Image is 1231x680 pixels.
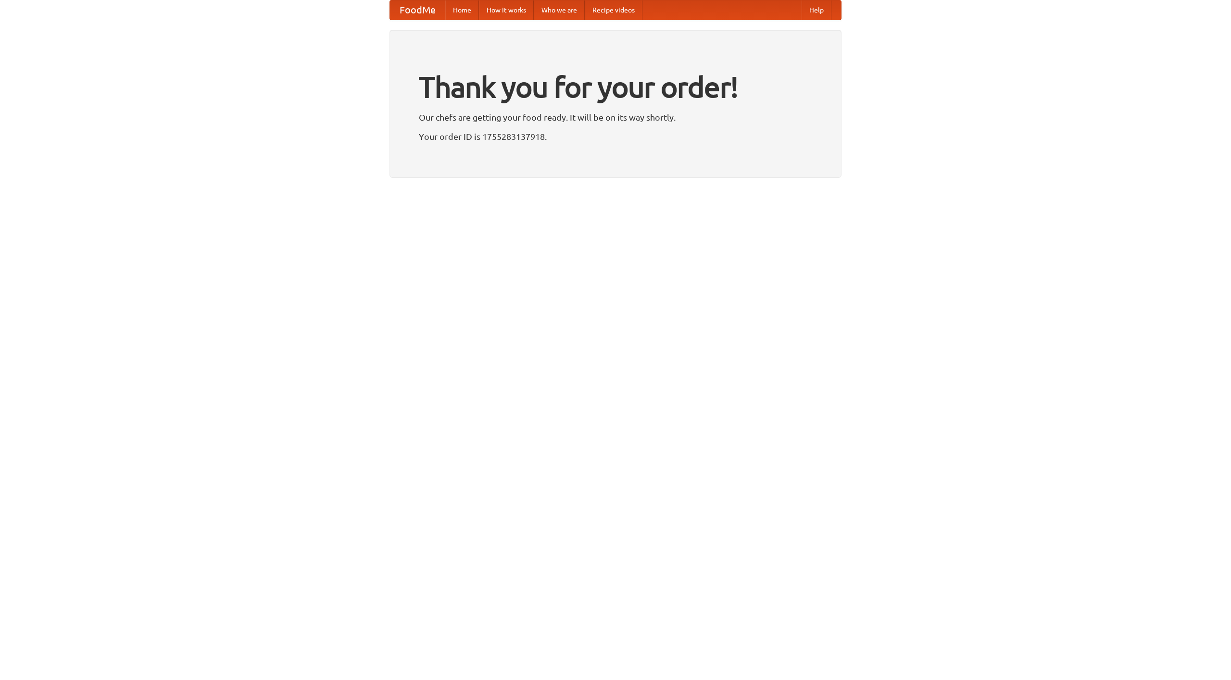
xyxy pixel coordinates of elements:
a: Recipe videos [585,0,642,20]
a: Home [445,0,479,20]
h1: Thank you for your order! [419,64,812,110]
a: How it works [479,0,534,20]
p: Your order ID is 1755283137918. [419,129,812,144]
p: Our chefs are getting your food ready. It will be on its way shortly. [419,110,812,124]
a: Help [802,0,831,20]
a: Who we are [534,0,585,20]
a: FoodMe [390,0,445,20]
